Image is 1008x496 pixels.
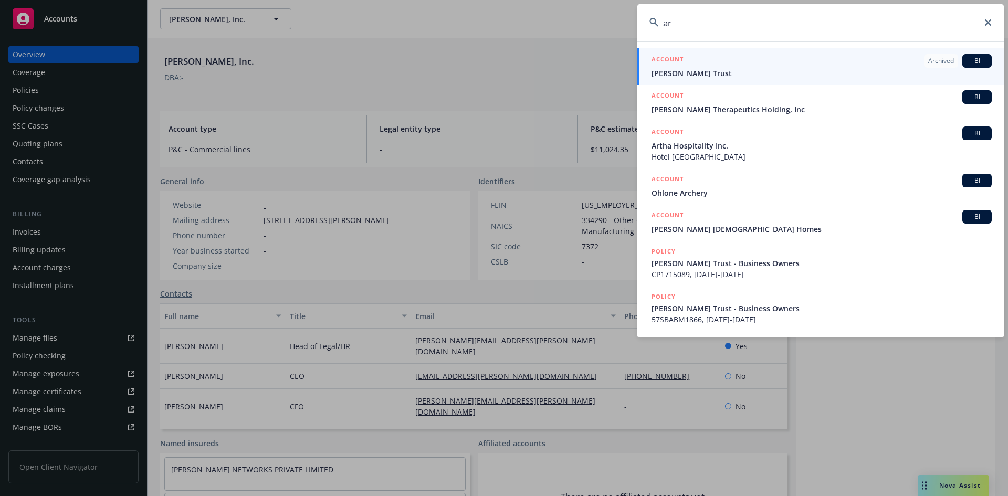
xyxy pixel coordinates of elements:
a: ACCOUNTBI[PERSON_NAME] [DEMOGRAPHIC_DATA] Homes [637,204,1004,240]
span: BI [967,129,988,138]
a: POLICY[PERSON_NAME] Trust - Business OwnersCP1715089, [DATE]-[DATE] [637,240,1004,286]
a: ACCOUNTBIArtha Hospitality Inc.Hotel [GEOGRAPHIC_DATA] [637,121,1004,168]
span: [PERSON_NAME] Trust [652,68,992,79]
span: BI [967,56,988,66]
h5: POLICY [652,246,676,257]
a: POLICY[PERSON_NAME] Trust - Business Owners57SBABM1866, [DATE]-[DATE] [637,286,1004,331]
span: Archived [928,56,954,66]
span: Hotel [GEOGRAPHIC_DATA] [652,151,992,162]
h5: ACCOUNT [652,54,684,67]
span: Ohlone Archery [652,187,992,198]
h5: POLICY [652,291,676,302]
a: ACCOUNTBI[PERSON_NAME] Therapeutics Holding, Inc [637,85,1004,121]
span: BI [967,212,988,221]
span: 57SBABM1866, [DATE]-[DATE] [652,314,992,325]
span: Artha Hospitality Inc. [652,140,992,151]
span: [PERSON_NAME] Trust - Business Owners [652,258,992,269]
h5: ACCOUNT [652,90,684,103]
input: Search... [637,4,1004,41]
span: CP1715089, [DATE]-[DATE] [652,269,992,280]
h5: ACCOUNT [652,210,684,223]
h5: ACCOUNT [652,126,684,139]
span: BI [967,92,988,102]
a: ACCOUNTArchivedBI[PERSON_NAME] Trust [637,48,1004,85]
h5: ACCOUNT [652,174,684,186]
span: [PERSON_NAME] Trust - Business Owners [652,303,992,314]
a: ACCOUNTBIOhlone Archery [637,168,1004,204]
span: [PERSON_NAME] [DEMOGRAPHIC_DATA] Homes [652,224,992,235]
span: BI [967,176,988,185]
span: [PERSON_NAME] Therapeutics Holding, Inc [652,104,992,115]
